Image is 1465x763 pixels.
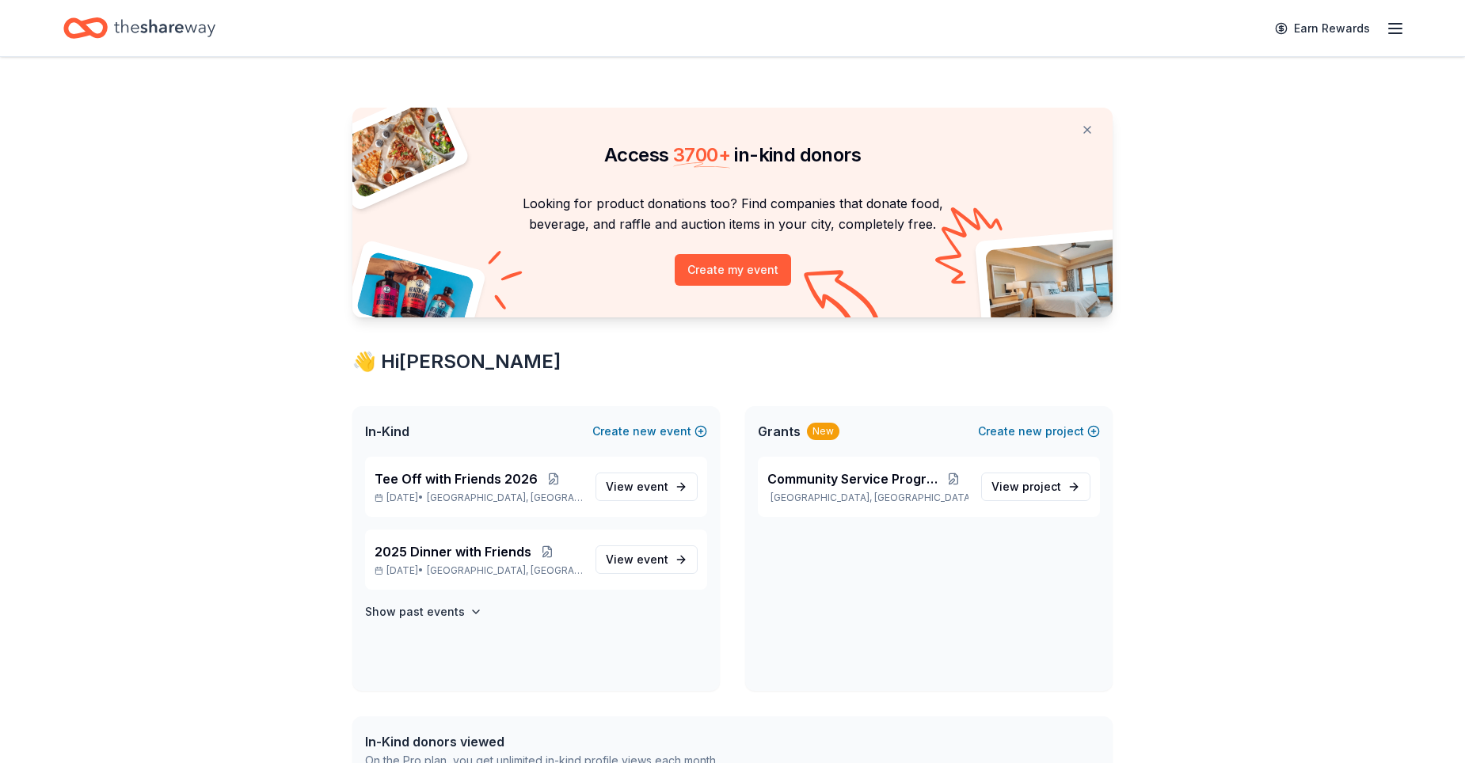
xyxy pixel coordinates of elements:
[673,143,730,166] span: 3700 +
[1018,422,1042,441] span: new
[1265,14,1379,43] a: Earn Rewards
[606,477,668,496] span: View
[375,564,583,577] p: [DATE] •
[981,473,1090,501] a: View project
[978,422,1100,441] button: Createnewproject
[365,732,718,751] div: In-Kind donors viewed
[675,254,791,286] button: Create my event
[807,423,839,440] div: New
[633,422,656,441] span: new
[63,9,215,47] a: Home
[427,492,583,504] span: [GEOGRAPHIC_DATA], [GEOGRAPHIC_DATA]
[991,477,1061,496] span: View
[592,422,707,441] button: Createnewevent
[1022,480,1061,493] span: project
[767,492,968,504] p: [GEOGRAPHIC_DATA], [GEOGRAPHIC_DATA]
[606,550,668,569] span: View
[371,193,1094,235] p: Looking for product donations too? Find companies that donate food, beverage, and raffle and auct...
[758,422,801,441] span: Grants
[637,480,668,493] span: event
[596,545,698,574] a: View event
[365,602,465,621] h4: Show past events
[375,469,538,488] span: Tee Off with Friends 2026
[604,143,861,166] span: Access in-kind donors
[596,473,698,501] a: View event
[375,492,583,504] p: [DATE] •
[365,422,409,441] span: In-Kind
[427,564,583,577] span: [GEOGRAPHIC_DATA], [GEOGRAPHIC_DATA]
[767,469,938,488] span: Community Service Program
[375,542,531,561] span: 2025 Dinner with Friends
[637,552,668,566] span: event
[335,98,459,199] img: Pizza
[352,349,1113,374] div: 👋 Hi [PERSON_NAME]
[804,270,883,329] img: Curvy arrow
[365,602,482,621] button: Show past events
